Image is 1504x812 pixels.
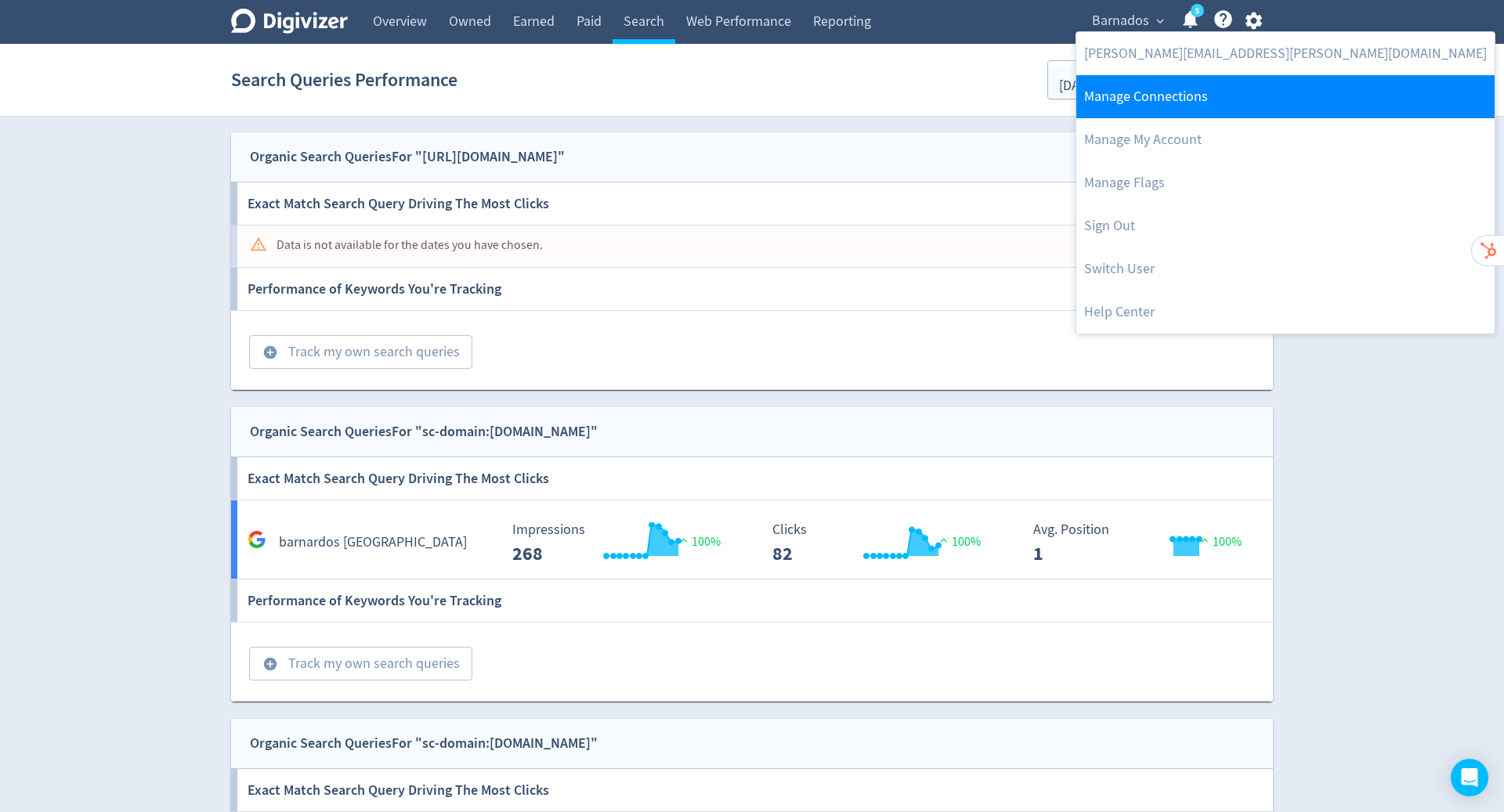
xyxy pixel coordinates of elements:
[1076,161,1495,204] a: Manage Flags
[1076,204,1495,247] a: Log out
[1076,32,1495,75] a: [PERSON_NAME][EMAIL_ADDRESS][PERSON_NAME][DOMAIN_NAME]
[1076,247,1495,291] a: Switch User
[1076,291,1495,334] a: Help Center
[1076,75,1495,118] a: Manage Connections
[1076,118,1495,161] a: Manage My Account
[1451,759,1488,796] div: Open Intercom Messenger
